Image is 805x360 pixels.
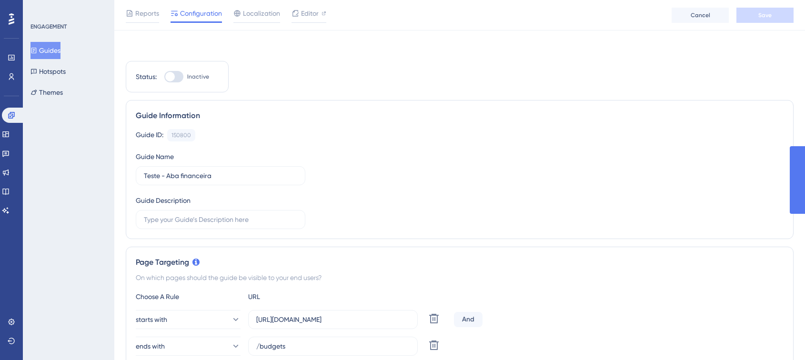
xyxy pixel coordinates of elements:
[248,291,353,302] div: URL
[256,341,410,351] input: yourwebsite.com/path
[171,131,191,139] div: 150800
[136,291,241,302] div: Choose A Rule
[180,8,222,19] span: Configuration
[765,322,794,351] iframe: UserGuiding AI Assistant Launcher
[454,312,483,327] div: And
[135,8,159,19] span: Reports
[136,195,191,206] div: Guide Description
[136,340,165,352] span: ends with
[136,110,784,121] div: Guide Information
[30,84,63,101] button: Themes
[30,63,66,80] button: Hotspots
[758,11,772,19] span: Save
[136,272,784,283] div: On which pages should the guide be visible to your end users?
[136,71,157,82] div: Status:
[256,314,410,325] input: yourwebsite.com/path
[30,42,60,59] button: Guides
[136,257,784,268] div: Page Targeting
[301,8,319,19] span: Editor
[136,337,241,356] button: ends with
[136,151,174,162] div: Guide Name
[136,310,241,329] button: starts with
[187,73,209,80] span: Inactive
[691,11,710,19] span: Cancel
[30,23,67,30] div: ENGAGEMENT
[136,314,167,325] span: starts with
[136,129,163,141] div: Guide ID:
[672,8,729,23] button: Cancel
[144,214,297,225] input: Type your Guide’s Description here
[736,8,794,23] button: Save
[243,8,280,19] span: Localization
[144,170,297,181] input: Type your Guide’s Name here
